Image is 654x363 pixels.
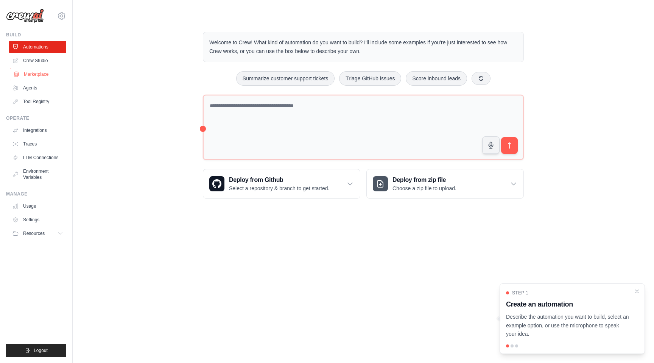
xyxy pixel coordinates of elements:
[9,200,66,212] a: Usage
[9,214,66,226] a: Settings
[9,152,66,164] a: LLM Connections
[392,175,456,185] h3: Deploy from zip file
[209,38,517,56] p: Welcome to Crew! What kind of automation do you want to build? I'll include some examples if you'...
[23,230,45,236] span: Resources
[506,313,629,338] p: Describe the automation you want to build, select an example option, or use the microphone to spe...
[229,185,329,192] p: Select a repository & branch to get started.
[9,227,66,239] button: Resources
[9,55,66,67] a: Crew Studio
[9,138,66,150] a: Traces
[9,124,66,136] a: Integrations
[6,32,66,38] div: Build
[229,175,329,185] h3: Deploy from Github
[339,71,401,86] button: Triage GitHub issues
[9,82,66,94] a: Agents
[9,41,66,53] a: Automations
[406,71,467,86] button: Score inbound leads
[6,191,66,197] div: Manage
[392,185,456,192] p: Choose a zip file to upload.
[512,290,528,296] span: Step 1
[34,347,48,354] span: Logout
[6,9,44,23] img: Logo
[634,288,640,294] button: Close walkthrough
[9,95,66,108] a: Tool Registry
[6,115,66,121] div: Operate
[9,165,66,183] a: Environment Variables
[236,71,335,86] button: Summarize customer support tickets
[10,68,67,80] a: Marketplace
[616,327,654,363] iframe: Chat Widget
[6,344,66,357] button: Logout
[506,299,629,310] h3: Create an automation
